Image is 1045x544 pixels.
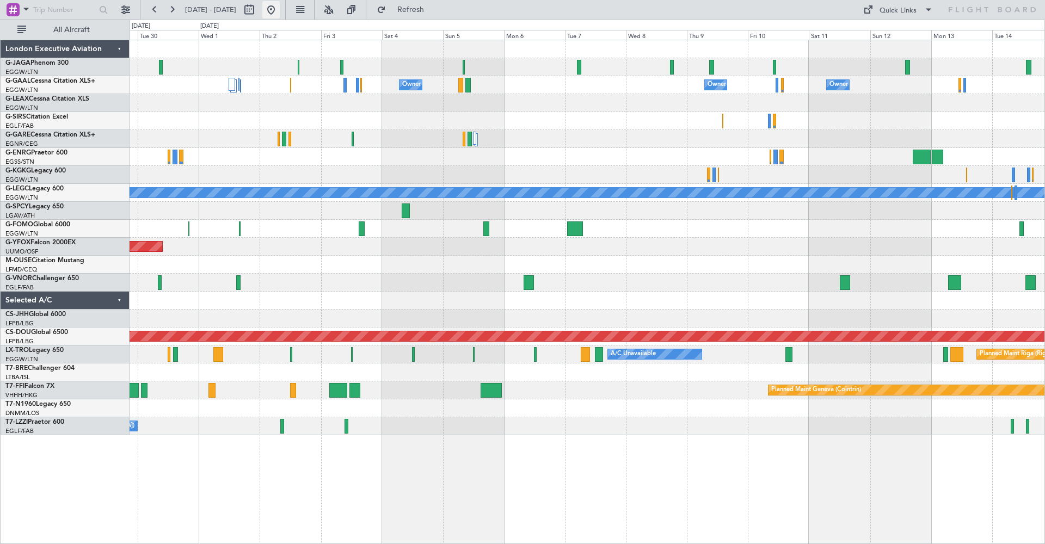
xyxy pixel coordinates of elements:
span: G-GAAL [5,78,30,84]
div: Owner [402,77,421,93]
div: A/C Unavailable [611,346,656,362]
span: [DATE] - [DATE] [185,5,236,15]
a: G-KGKGLegacy 600 [5,168,66,174]
a: LFPB/LBG [5,337,34,345]
div: Planned Maint Geneva (Cointrin) [771,382,861,398]
a: LX-TROLegacy 650 [5,347,64,354]
div: Wed 1 [199,30,260,40]
a: G-VNORChallenger 650 [5,275,79,282]
a: T7-FFIFalcon 7X [5,383,54,390]
div: Owner [708,77,726,93]
span: G-KGKG [5,168,31,174]
div: Fri 3 [321,30,382,40]
span: G-SPCY [5,203,29,210]
span: LX-TRO [5,347,29,354]
span: G-YFOX [5,239,30,246]
a: G-FOMOGlobal 6000 [5,221,70,228]
a: G-JAGAPhenom 300 [5,60,69,66]
div: Sun 5 [443,30,504,40]
a: G-LEAXCessna Citation XLS [5,96,89,102]
span: G-LEAX [5,96,29,102]
div: Thu 2 [260,30,321,40]
a: G-ENRGPraetor 600 [5,150,67,156]
span: CS-JHH [5,311,29,318]
div: [DATE] [200,22,219,31]
span: CS-DOU [5,329,31,336]
div: [DATE] [132,22,150,31]
a: LTBA/ISL [5,373,30,381]
div: Wed 8 [626,30,687,40]
div: Owner [829,77,848,93]
a: LGAV/ATH [5,212,35,220]
span: G-ENRG [5,150,31,156]
a: M-OUSECitation Mustang [5,257,84,264]
a: EGGW/LTN [5,68,38,76]
a: EGGW/LTN [5,104,38,112]
a: G-GAALCessna Citation XLS+ [5,78,95,84]
button: All Aircraft [12,21,118,39]
a: T7-LZZIPraetor 600 [5,419,64,425]
a: VHHH/HKG [5,391,38,399]
a: EGGW/LTN [5,176,38,184]
a: T7-BREChallenger 604 [5,365,75,372]
span: T7-LZZI [5,419,28,425]
div: Tue 30 [138,30,199,40]
a: DNMM/LOS [5,409,39,417]
div: Mon 13 [931,30,992,40]
div: Fri 10 [748,30,809,40]
span: G-GARE [5,132,30,138]
span: G-JAGA [5,60,30,66]
a: EGGW/LTN [5,86,38,94]
span: All Aircraft [28,26,115,34]
div: Sun 12 [870,30,931,40]
button: Refresh [372,1,437,18]
a: T7-N1960Legacy 650 [5,401,71,407]
div: Quick Links [880,5,917,16]
a: EGGW/LTN [5,194,38,202]
span: G-LEGC [5,186,29,192]
a: G-YFOXFalcon 2000EX [5,239,76,246]
a: G-SIRSCitation Excel [5,114,68,120]
span: G-SIRS [5,114,26,120]
a: EGGW/LTN [5,230,38,238]
a: EGNR/CEG [5,140,38,148]
span: T7-FFI [5,383,24,390]
a: EGLF/FAB [5,122,34,130]
div: Thu 9 [687,30,748,40]
a: G-GARECessna Citation XLS+ [5,132,95,138]
a: LFPB/LBG [5,319,34,327]
div: Sat 11 [809,30,870,40]
a: CS-DOUGlobal 6500 [5,329,68,336]
a: CS-JHHGlobal 6000 [5,311,66,318]
a: G-SPCYLegacy 650 [5,203,64,210]
span: G-FOMO [5,221,33,228]
span: Refresh [388,6,434,14]
button: Quick Links [858,1,938,18]
a: EGLF/FAB [5,283,34,292]
span: T7-N1960 [5,401,36,407]
input: Trip Number [33,2,96,18]
div: Mon 6 [504,30,565,40]
a: EGGW/LTN [5,355,38,363]
a: EGSS/STN [5,158,34,166]
a: EGLF/FAB [5,427,34,435]
span: T7-BRE [5,365,28,372]
a: G-LEGCLegacy 600 [5,186,64,192]
span: G-VNOR [5,275,32,282]
span: M-OUSE [5,257,32,264]
div: Tue 7 [565,30,626,40]
a: LFMD/CEQ [5,265,37,274]
a: UUMO/OSF [5,248,38,256]
div: Sat 4 [382,30,443,40]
